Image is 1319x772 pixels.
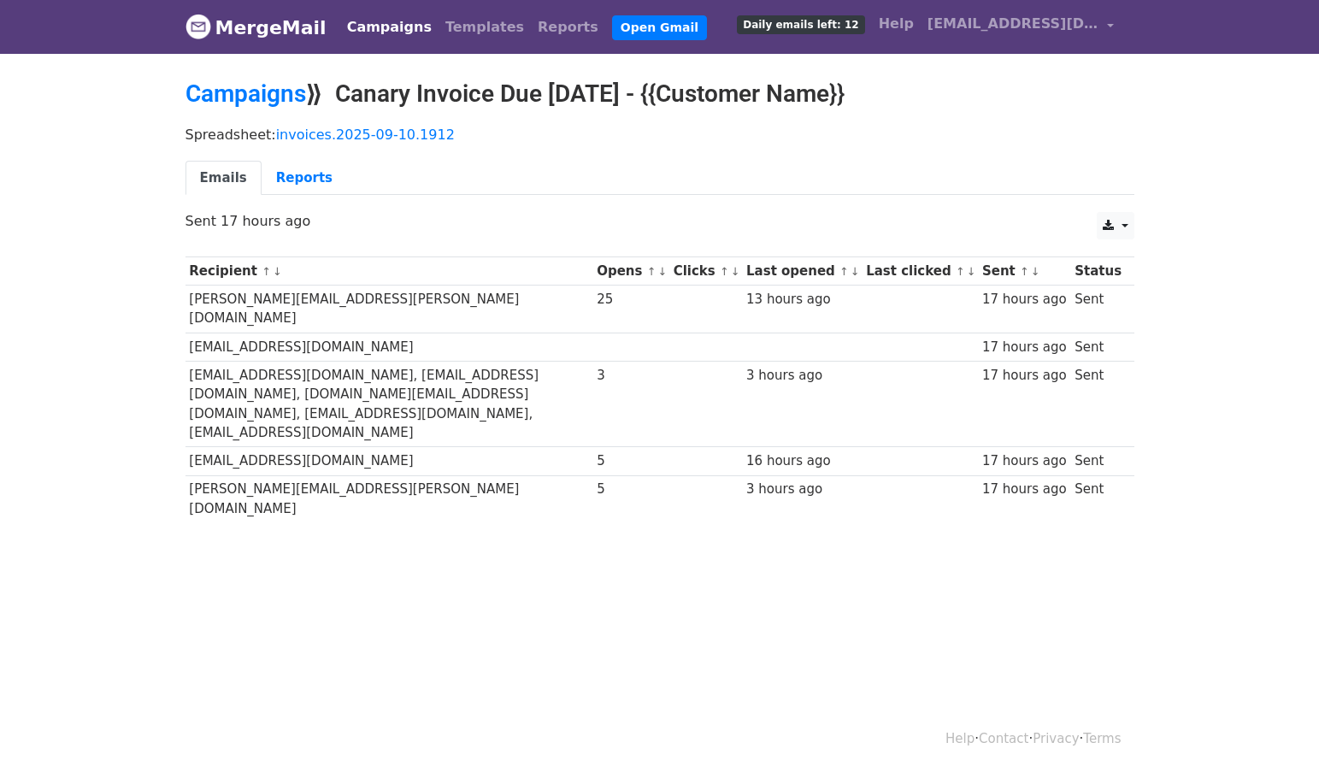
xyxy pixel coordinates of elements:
a: ↓ [851,265,860,278]
a: ↓ [967,265,976,278]
a: Campaigns [185,80,306,108]
div: 16 hours ago [746,451,857,471]
td: Sent [1070,475,1125,522]
td: [PERSON_NAME][EMAIL_ADDRESS][PERSON_NAME][DOMAIN_NAME] [185,286,593,333]
a: ↓ [273,265,282,278]
div: 17 hours ago [982,338,1067,357]
a: MergeMail [185,9,327,45]
a: Privacy [1033,731,1079,746]
td: [EMAIL_ADDRESS][DOMAIN_NAME] [185,333,593,361]
p: Sent 17 hours ago [185,212,1134,230]
div: 17 hours ago [982,366,1067,386]
a: ↑ [1020,265,1029,278]
a: Campaigns [340,10,439,44]
td: Sent [1070,286,1125,333]
th: Status [1070,257,1125,286]
a: Open Gmail [612,15,707,40]
a: ↓ [657,265,667,278]
img: MergeMail logo [185,14,211,39]
a: [EMAIL_ADDRESS][DOMAIN_NAME] [921,7,1121,47]
a: Help [872,7,921,41]
a: ↑ [262,265,271,278]
a: Reports [262,161,347,196]
span: [EMAIL_ADDRESS][DOMAIN_NAME] [927,14,1098,34]
div: 3 hours ago [746,480,857,499]
p: Spreadsheet: [185,126,1134,144]
div: 3 hours ago [746,366,857,386]
a: Templates [439,10,531,44]
a: Terms [1083,731,1121,746]
div: 3 [597,366,665,386]
a: ↑ [720,265,729,278]
td: Sent [1070,447,1125,475]
a: Daily emails left: 12 [730,7,871,41]
div: 17 hours ago [982,451,1067,471]
th: Recipient [185,257,593,286]
td: [EMAIL_ADDRESS][DOMAIN_NAME] [185,447,593,475]
a: ↑ [839,265,849,278]
div: 17 hours ago [982,480,1067,499]
td: [PERSON_NAME][EMAIL_ADDRESS][PERSON_NAME][DOMAIN_NAME] [185,475,593,522]
div: 17 hours ago [982,290,1067,309]
a: ↓ [1031,265,1040,278]
h2: ⟫ Canary Invoice Due [DATE] - {{Customer Name}} [185,80,1134,109]
th: Opens [592,257,669,286]
a: Help [945,731,975,746]
td: Sent [1070,333,1125,361]
a: Reports [531,10,605,44]
a: Emails [185,161,262,196]
a: ↑ [956,265,965,278]
th: Clicks [669,257,742,286]
th: Last clicked [862,257,978,286]
a: Contact [979,731,1028,746]
a: ↓ [731,265,740,278]
div: 5 [597,480,665,499]
a: invoices.2025-09-10.1912 [276,127,455,143]
span: Daily emails left: 12 [737,15,864,34]
th: Sent [978,257,1070,286]
td: Sent [1070,361,1125,447]
div: 25 [597,290,665,309]
div: 13 hours ago [746,290,857,309]
td: [EMAIL_ADDRESS][DOMAIN_NAME], [EMAIL_ADDRESS][DOMAIN_NAME], [DOMAIN_NAME][EMAIL_ADDRESS][DOMAIN_N... [185,361,593,447]
th: Last opened [742,257,862,286]
a: ↑ [647,265,657,278]
div: 5 [597,451,665,471]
